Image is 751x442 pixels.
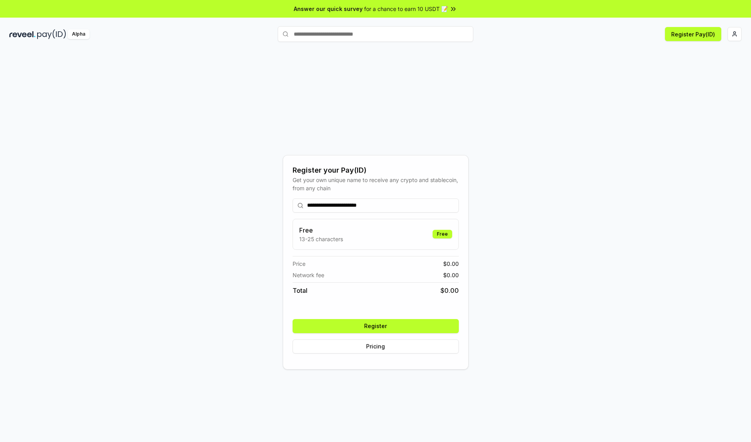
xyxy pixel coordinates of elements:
[443,260,459,268] span: $ 0.00
[293,339,459,354] button: Pricing
[294,5,363,13] span: Answer our quick survey
[433,230,452,238] div: Free
[440,286,459,295] span: $ 0.00
[299,226,343,235] h3: Free
[37,29,66,39] img: pay_id
[9,29,36,39] img: reveel_dark
[293,176,459,192] div: Get your own unique name to receive any crypto and stablecoin, from any chain
[364,5,448,13] span: for a chance to earn 10 USDT 📝
[293,165,459,176] div: Register your Pay(ID)
[293,260,305,268] span: Price
[665,27,721,41] button: Register Pay(ID)
[68,29,90,39] div: Alpha
[293,319,459,333] button: Register
[299,235,343,243] p: 13-25 characters
[443,271,459,279] span: $ 0.00
[293,271,324,279] span: Network fee
[293,286,307,295] span: Total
